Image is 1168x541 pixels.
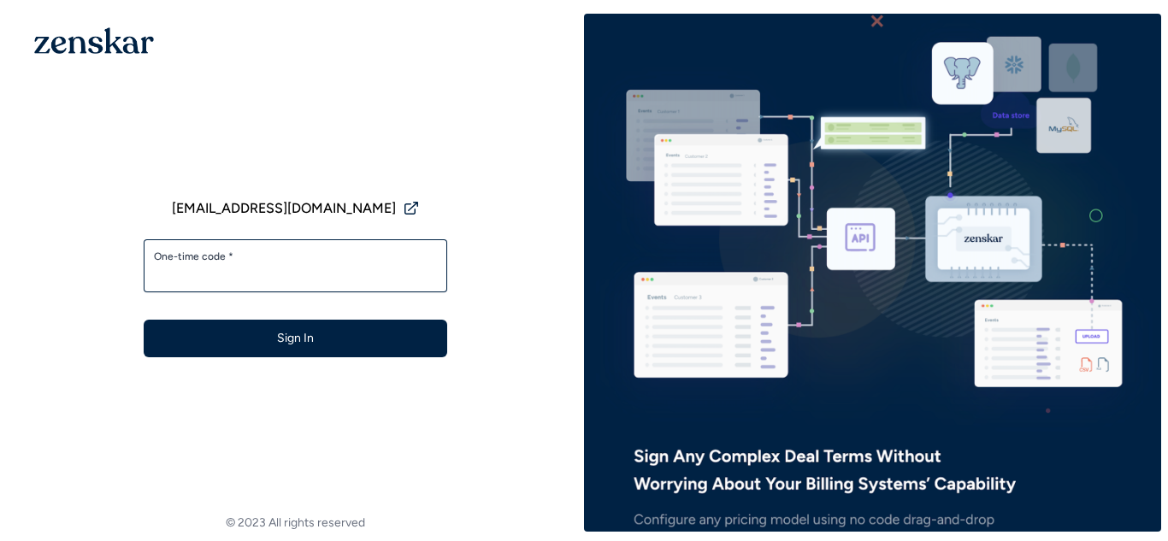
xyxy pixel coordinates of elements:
[144,320,447,357] button: Sign In
[154,250,437,263] label: One-time code *
[7,515,584,532] footer: © 2023 All rights reserved
[34,27,154,54] img: 1OGAJ2xQqyY4LXKgY66KYq0eOWRCkrZdAb3gUhuVAqdWPZE9SRJmCz+oDMSn4zDLXe31Ii730ItAGKgCKgCCgCikA4Av8PJUP...
[172,198,396,219] span: [EMAIL_ADDRESS][DOMAIN_NAME]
